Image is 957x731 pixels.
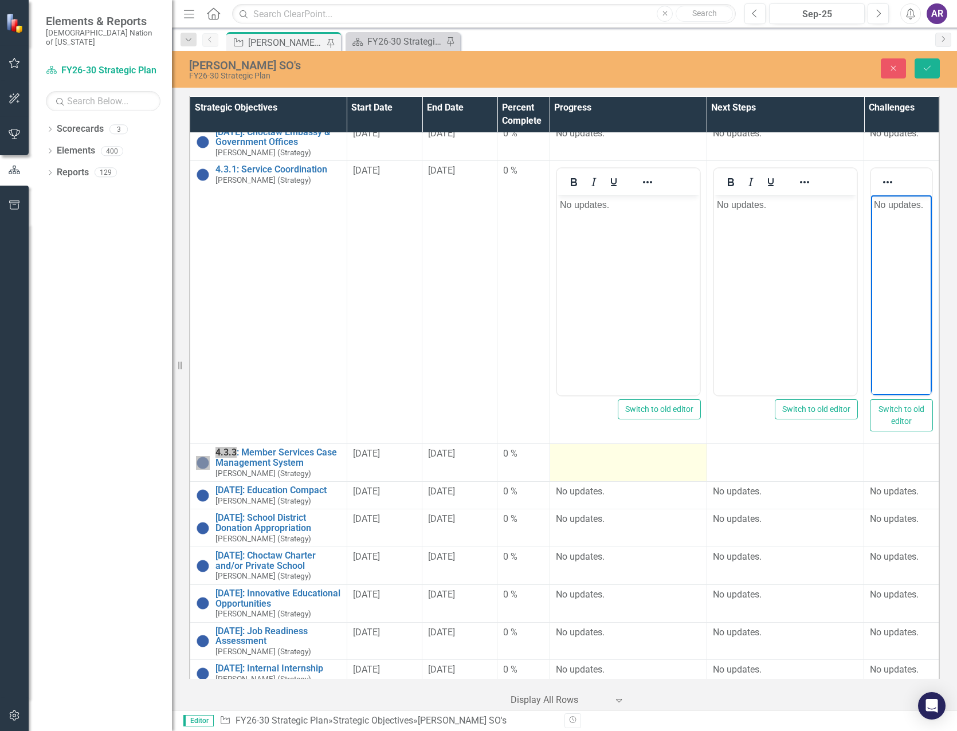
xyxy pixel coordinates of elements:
[196,168,210,182] img: Not Started
[215,164,341,175] a: 4.3.1: Service Coordination
[692,9,717,18] span: Search
[741,174,760,190] button: Italic
[927,3,947,24] button: AR
[721,174,740,190] button: Bold
[870,485,933,498] p: No updates.
[428,627,455,638] span: [DATE]
[248,36,324,50] div: [PERSON_NAME] SO's
[761,174,780,190] button: Underline
[503,663,543,677] div: 0 %
[57,123,104,136] a: Scorecards
[503,164,543,178] div: 0 %
[6,13,26,33] img: ClearPoint Strategy
[196,596,210,610] img: Not Started
[196,456,210,470] img: Not Started
[215,447,341,467] a: 4.3.3: Member Services Case Management System
[870,626,933,639] p: No updates.
[353,627,380,638] span: [DATE]
[353,513,380,524] span: [DATE]
[428,448,455,459] span: [DATE]
[189,72,607,80] div: FY26-30 Strategic Plan
[556,626,701,639] p: No updates.
[95,168,117,178] div: 129
[353,589,380,600] span: [DATE]
[353,165,380,176] span: [DATE]
[215,610,311,618] small: [PERSON_NAME] (Strategy)
[215,647,311,656] small: [PERSON_NAME] (Strategy)
[46,91,160,111] input: Search Below...
[353,551,380,562] span: [DATE]
[556,485,701,498] p: No updates.
[871,195,932,395] iframe: Rich Text Area
[428,128,455,139] span: [DATE]
[503,485,543,498] div: 0 %
[556,663,701,677] p: No updates.
[556,588,701,602] p: No updates.
[101,146,123,156] div: 400
[215,469,311,478] small: [PERSON_NAME] (Strategy)
[367,34,443,49] div: FY26-30 Strategic Plan
[795,174,814,190] button: Reveal or hide additional toolbar items
[713,551,858,564] p: No updates.
[196,559,210,573] img: Not Started
[428,664,455,675] span: [DATE]
[503,626,543,639] div: 0 %
[503,588,543,602] div: 0 %
[348,34,443,49] a: FY26-30 Strategic Plan
[215,148,311,157] small: [PERSON_NAME] (Strategy)
[714,195,857,395] iframe: Rich Text Area
[557,195,700,395] iframe: Rich Text Area
[773,7,861,21] div: Sep-25
[604,174,623,190] button: Underline
[676,6,733,22] button: Search
[713,588,858,602] p: No updates.
[428,486,455,497] span: [DATE]
[215,513,341,533] a: [DATE]: School District Donation Appropriation
[109,124,128,134] div: 3
[215,572,311,580] small: [PERSON_NAME] (Strategy)
[46,28,160,47] small: [DEMOGRAPHIC_DATA] Nation of [US_STATE]
[196,135,210,149] img: Not Started
[870,399,933,431] button: Switch to old editor
[870,513,933,526] p: No updates.
[236,715,328,726] a: FY26-30 Strategic Plan
[564,174,583,190] button: Bold
[870,127,933,140] p: No updates.
[428,551,455,562] span: [DATE]
[503,127,543,140] div: 0 %
[713,485,858,498] p: No updates.
[215,485,341,496] a: [DATE]: Education Compact
[232,4,736,24] input: Search ClearPoint...
[353,128,380,139] span: [DATE]
[503,447,543,461] div: 0 %
[769,3,865,24] button: Sep-25
[713,513,858,526] p: No updates.
[878,174,897,190] button: Reveal or hide additional toolbar items
[556,551,701,564] p: No updates.
[713,663,858,677] p: No updates.
[333,715,413,726] a: Strategic Objectives
[215,626,341,646] a: [DATE]: Job Readiness Assessment
[215,675,311,683] small: [PERSON_NAME] (Strategy)
[215,535,311,543] small: [PERSON_NAME] (Strategy)
[215,127,341,147] a: [DATE]: Choctaw Embassy & Government Offices
[775,399,858,419] button: Switch to old editor
[418,715,507,726] div: [PERSON_NAME] SO's
[428,165,455,176] span: [DATE]
[503,551,543,564] div: 0 %
[215,497,311,505] small: [PERSON_NAME] (Strategy)
[196,489,210,502] img: Not Started
[870,551,933,564] p: No updates.
[183,715,214,726] span: Editor
[353,664,380,675] span: [DATE]
[196,521,210,535] img: Not Started
[353,486,380,497] span: [DATE]
[556,513,701,526] p: No updates.
[196,667,210,681] img: Not Started
[215,663,341,674] a: [DATE]: Internal Internship
[638,174,657,190] button: Reveal or hide additional toolbar items
[46,64,160,77] a: FY26-30 Strategic Plan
